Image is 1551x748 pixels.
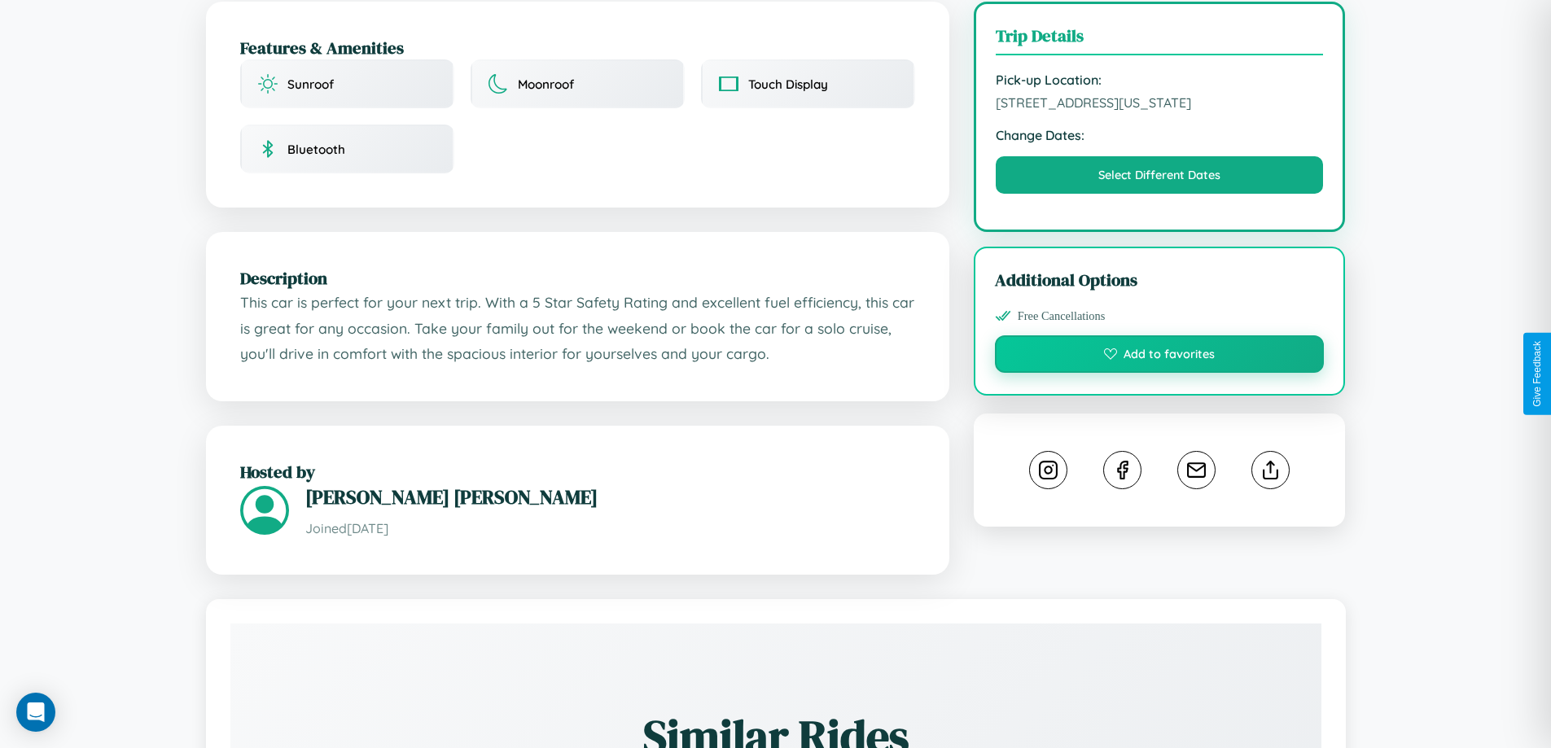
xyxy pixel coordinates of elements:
[240,266,915,290] h2: Description
[240,290,915,367] p: This car is perfect for your next trip. With a 5 Star Safety Rating and excellent fuel efficiency...
[240,460,915,483] h2: Hosted by
[1018,309,1106,323] span: Free Cancellations
[1531,341,1543,407] div: Give Feedback
[995,335,1325,373] button: Add to favorites
[518,77,574,92] span: Moonroof
[996,24,1324,55] h3: Trip Details
[996,156,1324,194] button: Select Different Dates
[287,77,334,92] span: Sunroof
[995,268,1325,291] h3: Additional Options
[748,77,828,92] span: Touch Display
[996,72,1324,88] strong: Pick-up Location:
[996,127,1324,143] strong: Change Dates:
[305,517,915,540] p: Joined [DATE]
[305,483,915,510] h3: [PERSON_NAME] [PERSON_NAME]
[16,693,55,732] div: Open Intercom Messenger
[996,94,1324,111] span: [STREET_ADDRESS][US_STATE]
[287,142,345,157] span: Bluetooth
[240,36,915,59] h2: Features & Amenities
